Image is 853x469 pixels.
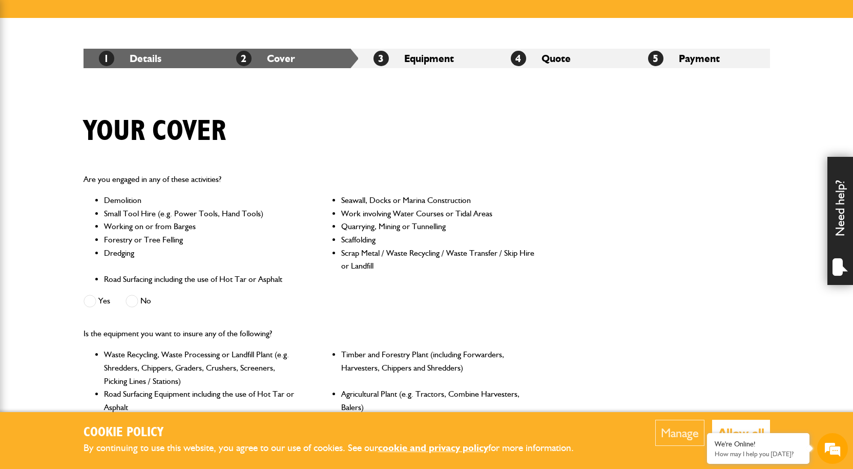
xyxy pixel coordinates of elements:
div: Need help? [827,157,853,285]
li: Working on or from Barges [104,220,298,233]
p: How may I help you today? [715,450,802,458]
p: By continuing to use this website, you agree to our use of cookies. See our for more information. [84,440,591,456]
span: 2 [236,51,252,66]
li: Timber and Forestry Plant (including Forwarders, Harvesters, Chippers and Shredders) [341,348,535,388]
h2: Cookie Policy [84,425,591,441]
li: Scrap Metal / Waste Recycling / Waste Transfer / Skip Hire or Landfill [341,247,535,273]
li: Equipment [358,49,495,68]
textarea: Type your message and hit 'Enter' [13,186,187,307]
li: Scaffolding [341,233,535,247]
li: Forestry or Tree Felling [104,233,298,247]
button: Manage [655,420,704,446]
li: Road Surfacing including the use of Hot Tar or Asphalt [104,273,298,286]
li: Small Tool Hire (e.g. Power Tools, Hand Tools) [104,207,298,220]
div: Chat with us now [53,57,172,71]
li: Demolition [104,194,298,207]
button: Allow all [712,420,770,446]
li: Quarrying, Mining or Tunnelling [341,220,535,233]
li: Payment [633,49,770,68]
li: Work involving Water Courses or Tidal Areas [341,207,535,220]
input: Enter your last name [13,95,187,117]
li: Agricultural Plant (e.g. Tractors, Combine Harvesters, Balers) [341,388,535,414]
li: Waste Recycling, Waste Processing or Landfill Plant (e.g. Shredders, Chippers, Graders, Crushers,... [104,348,298,388]
span: 3 [373,51,389,66]
em: Start Chat [139,316,186,330]
a: 1Details [99,52,161,65]
div: Minimize live chat window [168,5,193,30]
span: 1 [99,51,114,66]
p: Are you engaged in any of these activities? [84,173,536,186]
input: Enter your phone number [13,155,187,178]
li: Road Surfacing Equipment including the use of Hot Tar or Asphalt [104,388,298,414]
li: Dredging [104,247,298,273]
li: Seawall, Docks or Marina Construction [341,194,535,207]
label: Yes [84,295,110,308]
input: Enter your email address [13,125,187,148]
span: 5 [648,51,663,66]
li: Quote [495,49,633,68]
img: d_20077148190_company_1631870298795_20077148190 [17,57,43,71]
label: No [126,295,151,308]
li: Cover [221,49,358,68]
div: We're Online! [715,440,802,448]
h1: Your cover [84,114,226,149]
p: Is the equipment you want to insure any of the following? [84,327,536,340]
span: 4 [511,51,526,66]
a: cookie and privacy policy [378,442,488,454]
